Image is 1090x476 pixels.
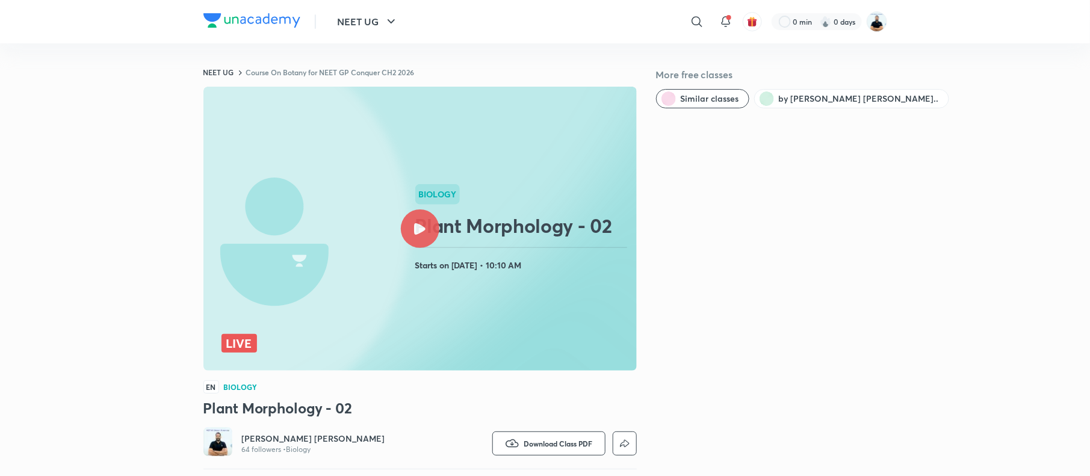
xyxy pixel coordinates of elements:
[242,445,385,454] p: 64 followers • Biology
[246,67,415,77] a: Course On Botany for NEET GP Conquer CH2 2026
[820,16,832,28] img: streak
[867,11,887,32] img: Subhash Chandra Yadav
[203,398,637,418] h3: Plant Morphology - 02
[203,13,300,28] img: Company Logo
[203,67,234,77] a: NEET UG
[743,12,762,31] button: avatar
[330,10,406,34] button: NEET UG
[203,427,232,456] img: Avatar
[492,431,605,456] button: Download Class PDF
[224,383,258,391] h4: Biology
[203,427,232,459] a: Avatar
[754,89,949,108] button: by Subhash Chandra Yadav
[242,433,385,445] a: [PERSON_NAME] [PERSON_NAME]
[747,16,758,27] img: avatar
[203,380,219,394] span: EN
[524,439,593,448] span: Download Class PDF
[203,13,300,31] a: Company Logo
[656,89,749,108] button: Similar classes
[779,93,939,105] span: by Subhash Chandra Yadav
[415,258,632,273] h4: Starts on [DATE] • 10:10 AM
[656,67,887,82] h5: More free classes
[415,214,632,238] h2: Plant Morphology - 02
[681,93,739,105] span: Similar classes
